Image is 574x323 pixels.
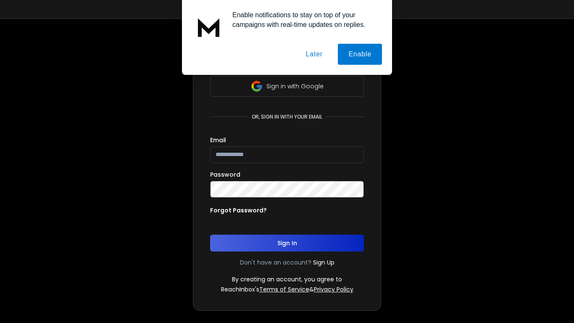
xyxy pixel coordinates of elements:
p: or, sign in with your email [248,114,326,120]
button: Later [295,44,333,65]
p: By creating an account, you agree to [232,275,342,283]
p: ReachInbox's & [221,285,353,294]
label: Password [210,172,240,177]
div: Enable notifications to stay on top of your campaigns with real-time updates on replies. [226,10,382,29]
button: Sign in with Google [210,76,364,97]
a: Privacy Policy [314,285,353,294]
a: Terms of Service [259,285,309,294]
button: Sign In [210,235,364,252]
label: Email [210,137,226,143]
a: Sign Up [313,258,334,267]
p: Sign in with Google [266,82,324,90]
button: Enable [338,44,382,65]
img: notification icon [192,10,226,44]
p: Don't have an account? [240,258,311,267]
p: Forgot Password? [210,206,267,214]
